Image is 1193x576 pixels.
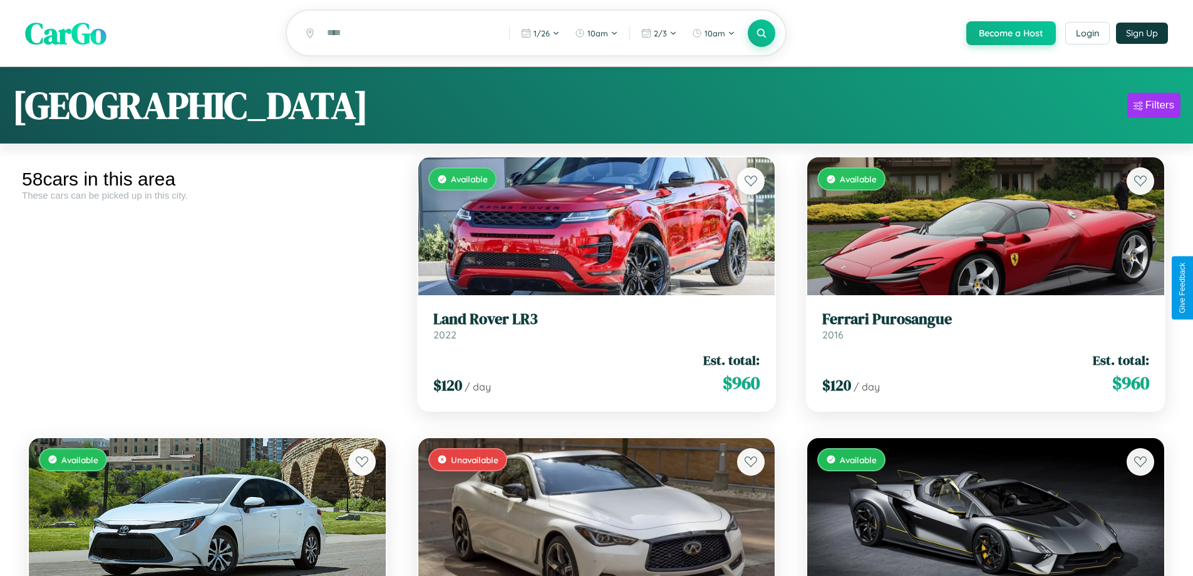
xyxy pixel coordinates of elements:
[569,23,624,43] button: 10am
[686,23,741,43] button: 10am
[433,310,760,328] h3: Land Rover LR3
[840,454,877,465] span: Available
[1116,23,1168,44] button: Sign Up
[1093,351,1149,369] span: Est. total:
[822,328,844,341] span: 2016
[433,310,760,341] a: Land Rover LR32022
[854,380,880,393] span: / day
[1112,370,1149,395] span: $ 960
[13,80,368,131] h1: [GEOGRAPHIC_DATA]
[587,28,608,38] span: 10am
[703,351,760,369] span: Est. total:
[515,23,566,43] button: 1/26
[465,380,491,393] span: / day
[966,21,1056,45] button: Become a Host
[451,454,498,465] span: Unavailable
[635,23,683,43] button: 2/3
[22,190,393,201] div: These cars can be picked up in this city.
[1127,93,1180,118] button: Filters
[61,454,98,465] span: Available
[433,328,457,341] span: 2022
[1178,263,1187,313] div: Give Feedback
[1145,99,1174,112] div: Filters
[433,375,462,395] span: $ 120
[534,28,550,38] span: 1 / 26
[822,310,1149,328] h3: Ferrari Purosangue
[723,370,760,395] span: $ 960
[25,13,106,54] span: CarGo
[705,28,725,38] span: 10am
[654,28,667,38] span: 2 / 3
[22,169,393,190] div: 58 cars in this area
[822,375,851,395] span: $ 120
[451,174,488,184] span: Available
[1065,22,1110,45] button: Login
[840,174,877,184] span: Available
[822,310,1149,341] a: Ferrari Purosangue2016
